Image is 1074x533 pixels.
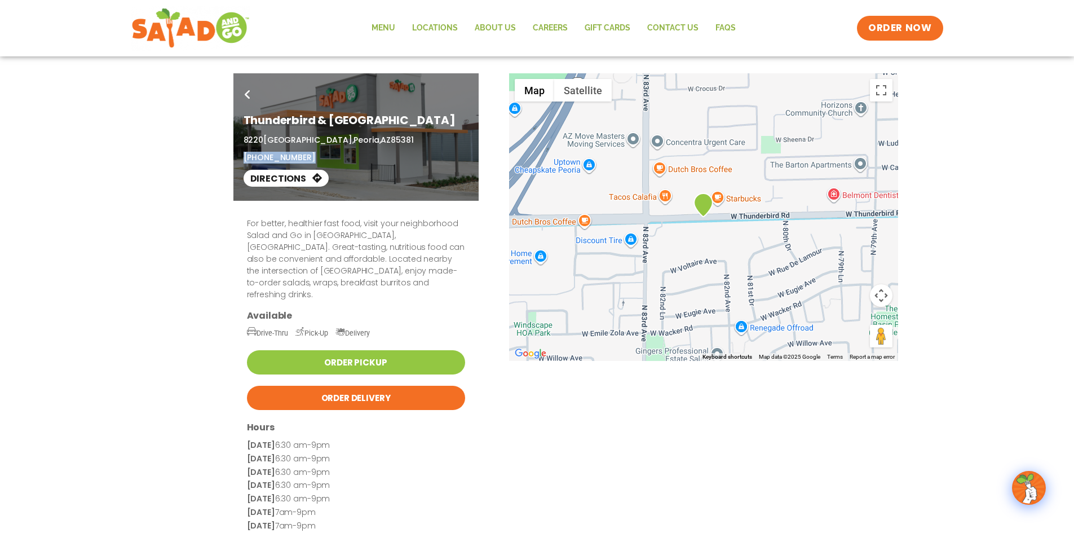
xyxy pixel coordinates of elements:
[381,134,391,146] span: AZ
[247,493,275,504] strong: [DATE]
[247,506,275,518] strong: [DATE]
[524,15,576,41] a: Careers
[247,506,465,519] p: 7am-9pm
[247,421,465,433] h3: Hours
[247,453,275,464] strong: [DATE]
[247,452,465,466] p: 6:30 am-9pm
[247,386,465,410] a: Order Delivery
[870,325,892,347] button: Drag Pegman onto the map to open Street View
[247,519,465,533] p: 7am-9pm
[247,439,275,451] strong: [DATE]
[466,15,524,41] a: About Us
[247,479,275,491] strong: [DATE]
[247,479,465,492] p: 6:30 am-9pm
[131,6,250,51] img: new-SAG-logo-768×292
[335,329,370,337] span: Delivery
[1013,472,1045,504] img: wpChatIcon
[639,15,707,41] a: Contact Us
[295,329,328,337] span: Pick-Up
[868,21,931,35] span: ORDER NOW
[363,15,404,41] a: Menu
[247,439,465,452] p: 6:30 am-9pm
[707,15,744,41] a: FAQs
[244,134,263,146] span: 8220
[247,492,465,506] p: 6:30 am-9pm
[391,134,413,146] span: 85381
[244,152,316,164] a: [PHONE_NUMBER]
[247,350,465,375] a: Order Pickup
[247,520,275,531] strong: [DATE]
[870,284,892,307] button: Map camera controls
[247,218,465,301] p: For better, healthier fast food, visit your neighborhood Salad and Go in [GEOGRAPHIC_DATA], [GEOG...
[857,16,943,41] a: ORDER NOW
[247,329,288,337] span: Drive-Thru
[247,466,275,478] strong: [DATE]
[353,134,381,146] span: Peoria,
[244,170,329,187] a: Directions
[263,134,353,146] span: [GEOGRAPHIC_DATA],
[247,466,465,479] p: 6:30 am-9pm
[363,15,744,41] nav: Menu
[247,310,465,321] h3: Available
[850,354,895,360] a: Report a map error
[244,112,469,129] h1: Thunderbird & [GEOGRAPHIC_DATA]
[576,15,639,41] a: GIFT CARDS
[404,15,466,41] a: Locations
